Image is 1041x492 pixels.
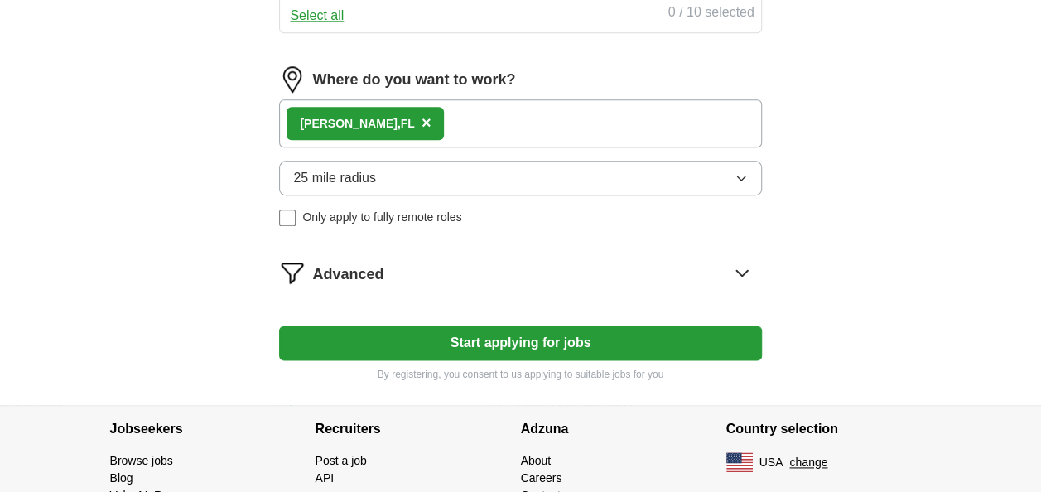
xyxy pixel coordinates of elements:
a: API [316,471,335,485]
label: Where do you want to work? [312,69,515,91]
span: Only apply to fully remote roles [302,209,461,226]
p: By registering, you consent to us applying to suitable jobs for you [279,367,761,382]
button: × [422,111,431,136]
img: location.png [279,66,306,93]
span: USA [759,454,783,471]
button: 25 mile radius [279,161,761,195]
span: 25 mile radius [293,168,376,188]
span: Advanced [312,263,383,286]
div: 0 / 10 selected [668,2,754,26]
a: Post a job [316,454,367,467]
a: Browse jobs [110,454,173,467]
span: × [422,113,431,132]
a: Blog [110,471,133,485]
input: Only apply to fully remote roles [279,210,296,226]
div: FL [300,115,414,133]
button: Start applying for jobs [279,326,761,360]
button: Select all [290,6,344,26]
img: US flag [726,452,753,472]
a: Careers [521,471,562,485]
img: filter [279,259,306,286]
strong: [PERSON_NAME], [300,117,400,130]
button: change [789,454,827,471]
h4: Country selection [726,406,932,452]
a: About [521,454,552,467]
